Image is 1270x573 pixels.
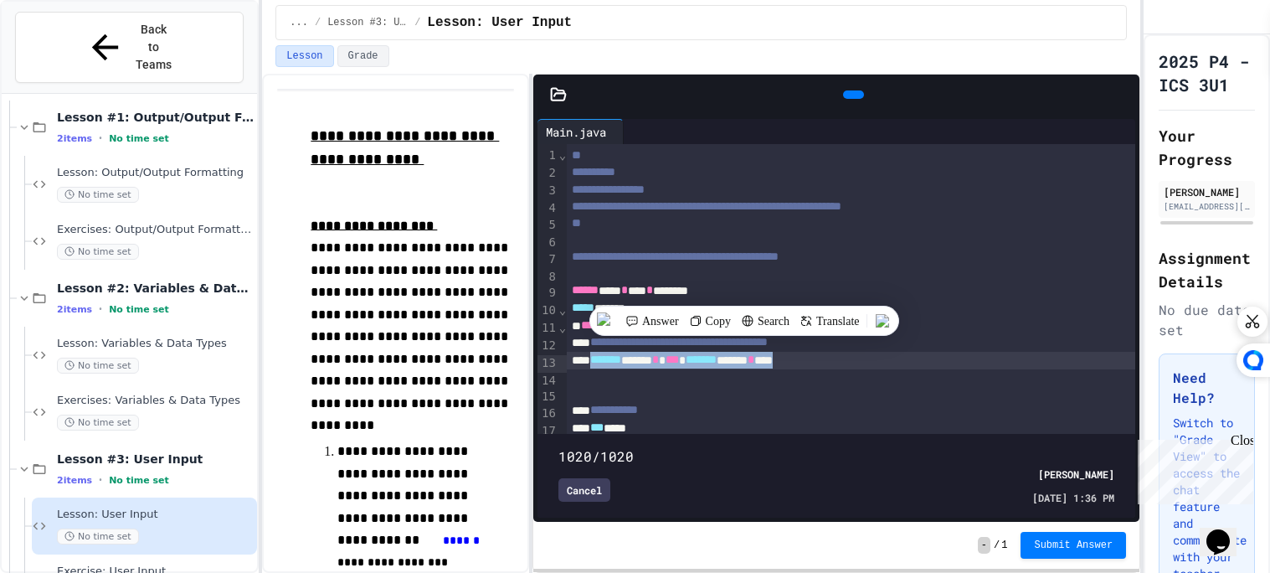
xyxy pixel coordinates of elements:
[57,415,139,431] span: No time set
[57,475,92,486] span: 2 items
[537,320,558,338] div: 11
[1159,49,1255,96] h1: 2025 P4 - ICS 3U1
[1038,467,1114,482] div: [PERSON_NAME]
[337,45,389,67] button: Grade
[57,166,254,180] span: Lesson: Output/Output Formatting
[57,452,254,467] span: Lesson #3: User Input
[537,285,558,302] div: 9
[537,119,624,144] div: Main.java
[57,110,254,125] span: Lesson #1: Output/Output Formatting
[135,21,174,74] span: Back to Teams
[290,16,308,29] span: ...
[57,508,254,522] span: Lesson: User Input
[99,302,102,316] span: •
[57,394,254,408] span: Exercises: Variables & Data Types
[558,321,567,334] span: Fold line
[427,13,572,33] span: Lesson: User Input
[537,235,558,251] div: 6
[57,244,139,260] span: No time set
[1021,532,1126,559] button: Submit Answer
[537,423,558,441] div: 17
[558,303,567,317] span: Fold line
[1032,490,1114,505] span: [DATE] 1:36 PM
[558,148,567,162] span: Fold line
[57,223,254,237] span: Exercises: Output/Output Formatting
[109,304,169,315] span: No time set
[57,187,139,203] span: No time set
[537,355,558,373] div: 13
[1159,300,1255,340] div: No due date set
[978,537,990,554] span: -
[57,133,92,144] span: 2 items
[1034,539,1113,552] span: Submit Answer
[315,16,321,29] span: /
[537,183,558,200] div: 3
[1001,539,1007,552] span: 1
[1164,200,1250,213] div: [EMAIL_ADDRESS][DOMAIN_NAME]
[57,337,254,351] span: Lesson: Variables & Data Types
[537,405,558,423] div: 16
[7,7,116,106] div: Chat with us now!Close
[57,358,139,374] span: No time set
[537,373,558,390] div: 14
[537,338,558,355] div: 12
[109,475,169,486] span: No time set
[275,45,333,67] button: Lesson
[1200,506,1253,556] iframe: chat widget
[414,16,420,29] span: /
[1173,368,1241,408] h3: Need Help?
[327,16,408,29] span: Lesson #3: User Input
[558,478,610,502] div: Cancel
[1164,184,1250,199] div: [PERSON_NAME]
[1159,124,1255,171] h2: Your Progress
[99,473,102,487] span: •
[99,132,102,145] span: •
[1131,433,1253,504] iframe: chat widget
[537,302,558,320] div: 10
[57,281,254,296] span: Lesson #2: Variables & Data Types
[15,12,244,83] button: Back to Teams
[537,147,558,165] div: 1
[994,539,1000,552] span: /
[1159,246,1255,293] h2: Assignment Details
[537,251,558,269] div: 7
[537,389,558,405] div: 15
[537,269,558,286] div: 8
[537,165,558,183] div: 2
[57,529,139,545] span: No time set
[537,123,614,141] div: Main.java
[537,217,558,235] div: 5
[537,200,558,218] div: 4
[57,304,92,315] span: 2 items
[558,447,1114,467] div: 1020/1020
[109,133,169,144] span: No time set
